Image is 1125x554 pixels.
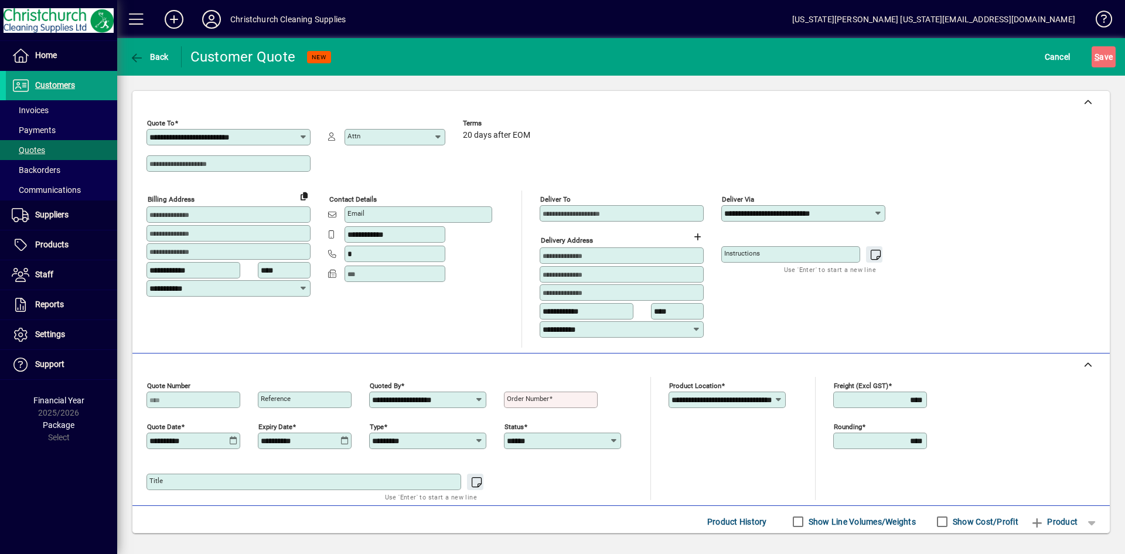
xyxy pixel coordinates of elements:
a: Support [6,350,117,379]
label: Show Cost/Profit [950,516,1018,528]
a: Knowledge Base [1087,2,1110,40]
mat-label: Quote To [147,119,175,127]
button: Product [1024,511,1083,532]
span: Home [35,50,57,60]
button: Choose address [688,227,707,246]
button: Profile [193,9,230,30]
a: Products [6,230,117,260]
span: ave [1095,47,1113,66]
span: Financial Year [33,396,84,405]
mat-label: Status [504,422,524,430]
mat-hint: Use 'Enter' to start a new line [784,263,876,276]
mat-label: Deliver To [540,195,571,203]
a: Invoices [6,100,117,120]
mat-label: Freight (excl GST) [834,381,888,389]
a: Suppliers [6,200,117,230]
span: Terms [463,120,533,127]
div: Customer Quote [190,47,296,66]
span: Back [129,52,169,62]
span: Invoices [12,106,49,115]
mat-label: Attn [347,132,360,140]
a: Home [6,41,117,70]
span: Quotes [12,145,45,155]
label: Show Line Volumes/Weights [806,516,916,528]
mat-label: Type [370,422,384,430]
span: NEW [312,53,326,61]
span: Staff [35,270,53,279]
mat-label: Email [347,209,364,217]
mat-label: Quote number [147,381,190,389]
button: Cancel [1042,46,1073,67]
button: Product History [703,511,772,532]
span: Communications [12,185,81,195]
button: Save [1092,46,1116,67]
button: Copy to Delivery address [295,186,313,205]
span: Payments [12,125,56,135]
mat-label: Expiry date [258,422,292,430]
span: Backorders [12,165,60,175]
span: Reports [35,300,64,309]
span: Products [35,240,69,249]
mat-label: Product location [669,381,721,389]
mat-hint: Use 'Enter' to start a new line [385,490,477,504]
span: Cancel [1045,47,1071,66]
button: Back [127,46,172,67]
div: [US_STATE][PERSON_NAME] [US_STATE][EMAIL_ADDRESS][DOMAIN_NAME] [792,10,1075,29]
span: Package [43,420,74,430]
a: Reports [6,290,117,320]
mat-label: Quoted by [370,381,401,389]
a: Communications [6,180,117,200]
span: S [1095,52,1099,62]
span: Product [1030,512,1078,531]
mat-label: Quote date [147,422,181,430]
a: Quotes [6,140,117,160]
span: Product History [707,512,767,531]
app-page-header-button: Back [117,46,182,67]
mat-label: Title [149,477,163,485]
mat-label: Reference [261,395,291,403]
span: Customers [35,80,75,90]
mat-label: Rounding [834,422,862,430]
a: Payments [6,120,117,140]
button: Add [155,9,193,30]
span: Support [35,359,64,369]
div: Christchurch Cleaning Supplies [230,10,346,29]
span: Settings [35,329,65,339]
span: 20 days after EOM [463,131,530,140]
a: Settings [6,320,117,349]
a: Staff [6,260,117,290]
a: Backorders [6,160,117,180]
mat-label: Deliver via [722,195,754,203]
span: Suppliers [35,210,69,219]
mat-label: Order number [507,395,549,403]
mat-label: Instructions [724,249,760,257]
